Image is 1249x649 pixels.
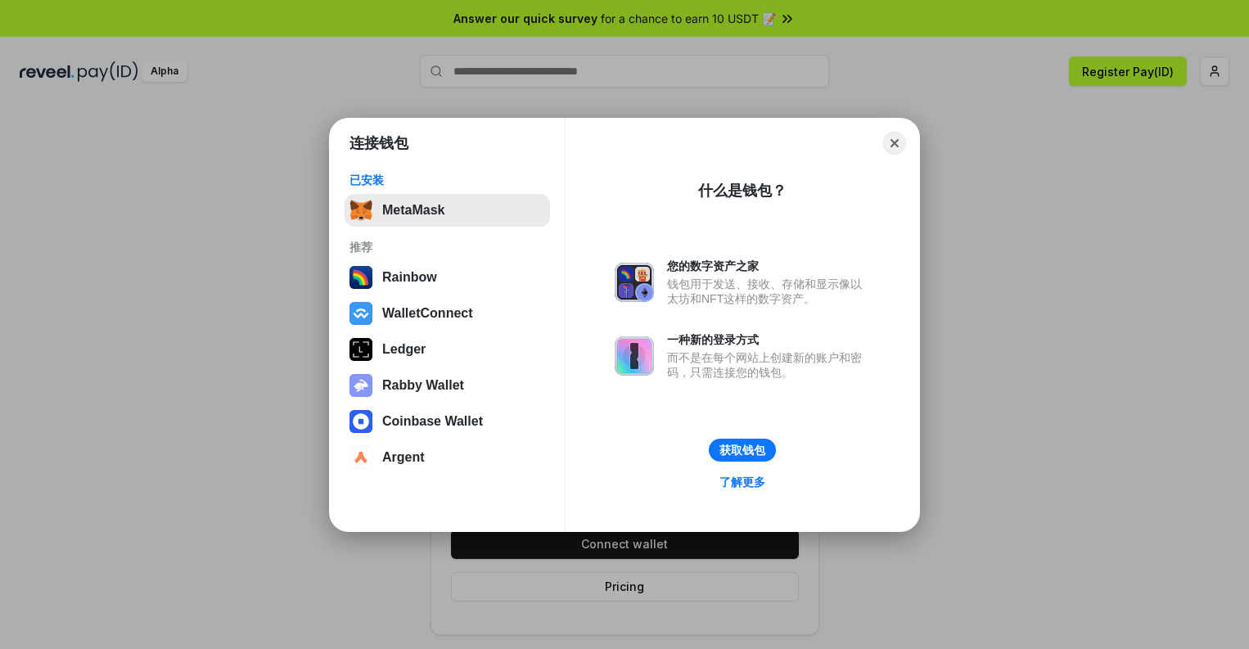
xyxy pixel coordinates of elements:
button: Rabby Wallet [345,369,550,402]
button: Ledger [345,333,550,366]
img: svg+xml,%3Csvg%20width%3D%2228%22%20height%3D%2228%22%20viewBox%3D%220%200%2028%2028%22%20fill%3D... [349,302,372,325]
img: svg+xml,%3Csvg%20width%3D%2228%22%20height%3D%2228%22%20viewBox%3D%220%200%2028%2028%22%20fill%3D... [349,446,372,469]
div: 推荐 [349,240,545,255]
div: 一种新的登录方式 [667,332,870,347]
a: 了解更多 [710,471,775,493]
div: 您的数字资产之家 [667,259,870,273]
button: Close [883,132,906,155]
button: Coinbase Wallet [345,405,550,438]
button: MetaMask [345,194,550,227]
div: Coinbase Wallet [382,414,483,429]
div: 什么是钱包？ [698,181,787,201]
img: svg+xml,%3Csvg%20xmlns%3D%22http%3A%2F%2Fwww.w3.org%2F2000%2Fsvg%22%20fill%3D%22none%22%20viewBox... [349,374,372,397]
div: 而不是在每个网站上创建新的账户和密码，只需连接您的钱包。 [667,350,870,380]
img: svg+xml,%3Csvg%20width%3D%2228%22%20height%3D%2228%22%20viewBox%3D%220%200%2028%2028%22%20fill%3D... [349,410,372,433]
div: 钱包用于发送、接收、存储和显示像以太坊和NFT这样的数字资产。 [667,277,870,306]
div: 已安装 [349,173,545,187]
div: WalletConnect [382,306,473,321]
img: svg+xml,%3Csvg%20width%3D%22120%22%20height%3D%22120%22%20viewBox%3D%220%200%20120%20120%22%20fil... [349,266,372,289]
button: Rainbow [345,261,550,294]
div: Ledger [382,342,426,357]
img: svg+xml,%3Csvg%20fill%3D%22none%22%20height%3D%2233%22%20viewBox%3D%220%200%2035%2033%22%20width%... [349,199,372,222]
img: svg+xml,%3Csvg%20xmlns%3D%22http%3A%2F%2Fwww.w3.org%2F2000%2Fsvg%22%20fill%3D%22none%22%20viewBox... [615,263,654,302]
div: 了解更多 [719,475,765,489]
img: svg+xml,%3Csvg%20xmlns%3D%22http%3A%2F%2Fwww.w3.org%2F2000%2Fsvg%22%20width%3D%2228%22%20height%3... [349,338,372,361]
div: Rainbow [382,270,437,285]
button: WalletConnect [345,297,550,330]
div: 获取钱包 [719,443,765,457]
img: svg+xml,%3Csvg%20xmlns%3D%22http%3A%2F%2Fwww.w3.org%2F2000%2Fsvg%22%20fill%3D%22none%22%20viewBox... [615,336,654,376]
h1: 连接钱包 [349,133,408,153]
div: Rabby Wallet [382,378,464,393]
div: Argent [382,450,425,465]
button: 获取钱包 [709,439,776,462]
div: MetaMask [382,203,444,218]
button: Argent [345,441,550,474]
